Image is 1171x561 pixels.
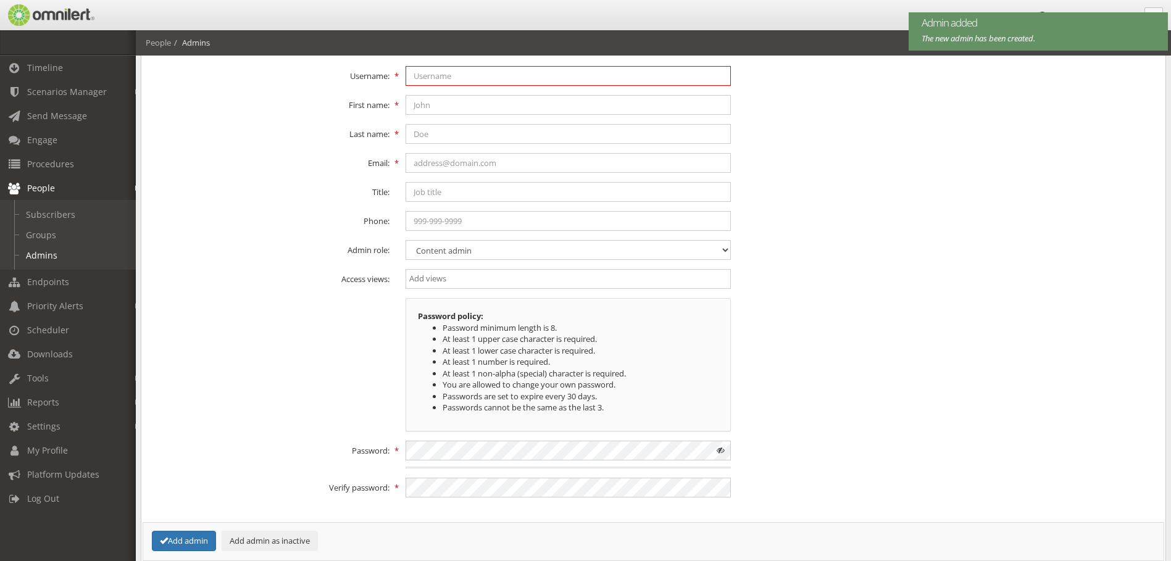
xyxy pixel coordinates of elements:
span: My Profile [27,444,68,456]
em: The new admin has been created. [922,33,1035,44]
span: Downloads [27,348,73,360]
button: Add admin [152,531,216,551]
input: Add views [409,273,727,285]
span: Scheduler [27,324,69,336]
label: First name: [141,95,398,111]
span: Settings [27,420,60,432]
label: Last name: [141,124,398,140]
label: Phone: [141,211,398,227]
span: Tools [27,372,49,384]
label: Email: [141,153,398,169]
span: [PERSON_NAME] [1049,11,1112,22]
span: Admin added [922,15,1149,30]
li: Password minimum length is 8. [443,322,719,334]
a: Collapse Menu [1144,7,1163,26]
span: Reports [27,396,59,408]
input: 999-999-9999 [406,211,731,231]
label: Password: [141,441,398,457]
label: Verify password: [141,478,398,494]
li: People [146,37,171,49]
li: Passwords are set to expire every 30 days. [443,391,719,402]
span: Log Out [27,492,59,504]
label: Access views: [141,269,398,285]
span: Send Message [27,110,87,122]
span: Priority Alerts [27,300,83,312]
span: People [27,182,55,194]
span: Procedures [27,158,74,170]
li: Passwords cannot be the same as the last 3. [443,402,719,413]
input: address@domain.com [406,153,731,173]
li: At least 1 non-alpha (special) character is required. [443,368,719,380]
span: Engage [27,134,57,146]
span: Platform Updates [27,468,99,480]
li: At least 1 lower case character is required. [443,345,719,357]
li: Admins [171,37,210,49]
span: Help [28,9,53,20]
li: At least 1 upper case character is required. [443,333,719,345]
span: Timeline [27,62,63,73]
li: At least 1 number is required. [443,356,719,368]
li: You are allowed to change your own password. [443,379,719,391]
img: Omnilert [6,4,94,26]
input: John [406,95,731,115]
label: Admin role: [141,240,398,256]
span: Scenarios Manager [27,86,107,98]
button: Add admin as inactive [222,531,318,551]
input: Doe [406,124,731,144]
span: Endpoints [27,276,69,288]
label: Username: [141,66,398,82]
input: Job title [406,182,731,202]
strong: Password policy: [418,310,483,322]
label: Title: [141,182,398,198]
input: Username [406,66,731,86]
